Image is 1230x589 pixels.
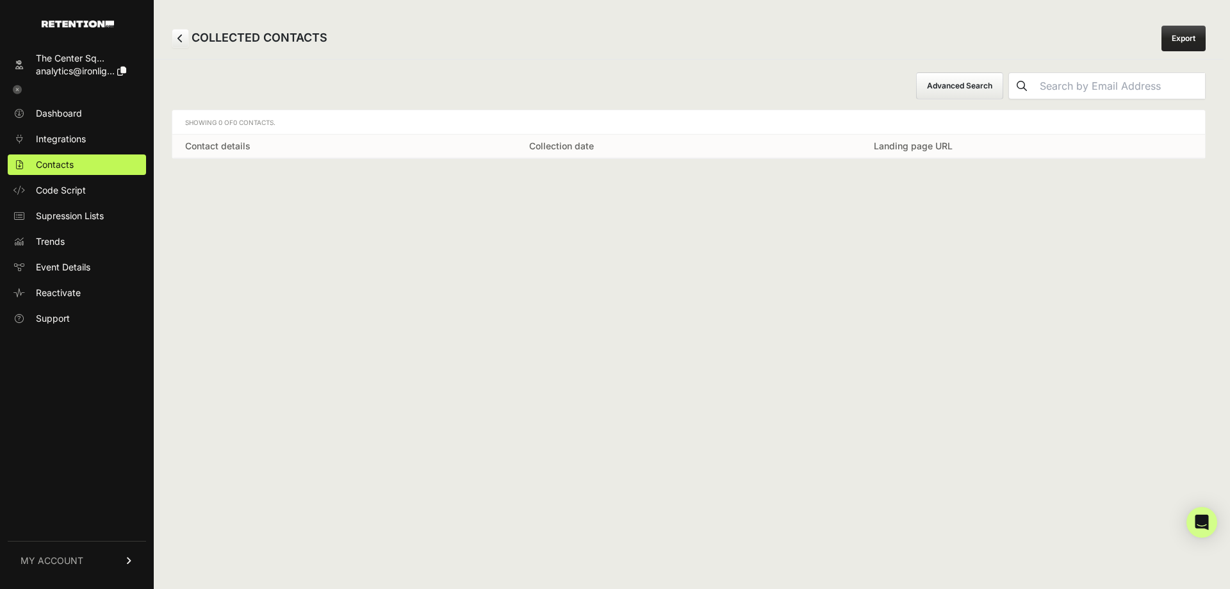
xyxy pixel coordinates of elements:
span: analytics@ironlig... [36,65,115,76]
span: 0 Contacts. [233,119,275,126]
div: Open Intercom Messenger [1186,507,1217,538]
img: Retention.com [42,21,114,28]
span: Reactivate [36,286,81,299]
a: Collection date [529,140,594,151]
a: MY ACCOUNT [8,541,146,580]
input: Search by Email Address [1035,73,1205,99]
button: Advanced Search [916,72,1003,99]
a: Reactivate [8,283,146,303]
a: Support [8,308,146,329]
a: The Center Sq... analytics@ironlig... [8,48,146,81]
a: Dashboard [8,103,146,124]
a: Contacts [8,154,146,175]
a: Contact details [185,140,250,151]
h2: COLLECTED CONTACTS [172,29,327,48]
a: Landing page URL [874,140,953,151]
a: Code Script [8,180,146,201]
div: The Center Sq... [36,52,126,65]
span: Showing 0 of [185,119,275,126]
span: Code Script [36,184,86,197]
a: Supression Lists [8,206,146,226]
a: Integrations [8,129,146,149]
span: Supression Lists [36,210,104,222]
a: Event Details [8,257,146,278]
span: Integrations [36,133,86,145]
span: MY ACCOUNT [20,554,83,567]
span: Contacts [36,158,74,171]
a: Trends [8,231,146,252]
span: Event Details [36,261,90,274]
span: Support [36,312,70,325]
span: Trends [36,235,65,248]
a: Export [1161,26,1206,51]
span: Dashboard [36,107,82,120]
